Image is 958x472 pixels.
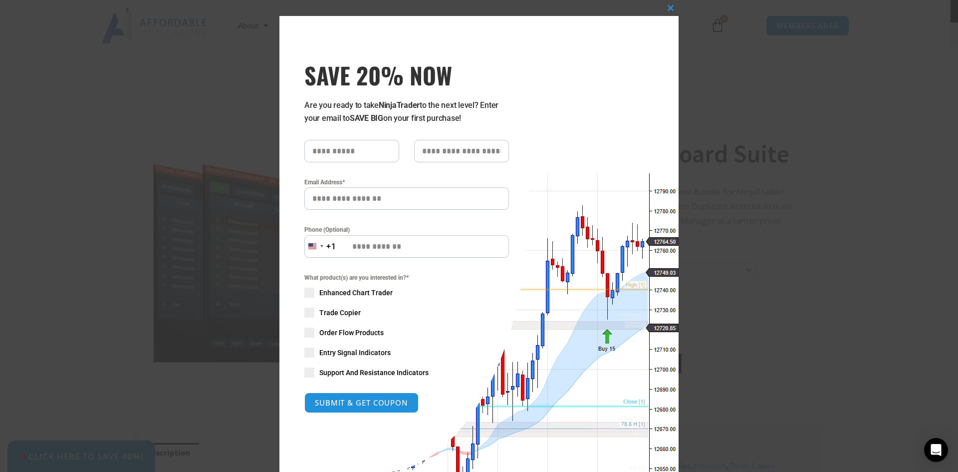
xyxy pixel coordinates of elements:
[319,348,391,358] span: Entry Signal Indicators
[924,438,948,462] div: Open Intercom Messenger
[304,308,509,318] label: Trade Copier
[304,393,419,413] button: SUBMIT & GET COUPON
[350,113,383,123] strong: SAVE BIG
[319,308,361,318] span: Trade Copier
[304,61,509,89] h3: SAVE 20% NOW
[326,240,336,253] div: +1
[319,368,429,378] span: Support And Resistance Indicators
[304,235,336,258] button: Selected country
[379,100,420,110] strong: NinjaTrader
[304,225,509,235] label: Phone (Optional)
[304,99,509,125] p: Are you ready to take to the next level? Enter your email to on your first purchase!
[304,328,509,338] label: Order Flow Products
[304,288,509,298] label: Enhanced Chart Trader
[304,368,509,378] label: Support And Resistance Indicators
[319,288,393,298] span: Enhanced Chart Trader
[304,348,509,358] label: Entry Signal Indicators
[319,328,384,338] span: Order Flow Products
[304,273,509,283] span: What product(s) are you interested in?
[304,177,509,187] label: Email Address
